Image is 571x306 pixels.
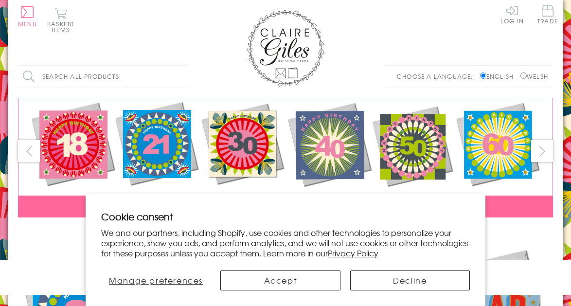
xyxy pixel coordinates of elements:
[18,140,40,162] button: prev
[531,140,553,162] button: next
[520,72,548,81] label: Welsh
[480,72,486,79] input: English
[480,72,518,81] label: English
[537,5,558,26] a: Trade
[47,8,74,33] button: Basket0 items
[18,225,553,240] div: Carousel Pagination
[18,6,37,27] button: Menu
[18,66,188,88] input: Search all products
[537,5,558,24] span: Trade
[178,66,188,88] input: Search
[350,270,470,290] button: Decline
[52,19,74,34] span: 0 items
[247,10,324,87] img: Claire Giles Greetings Cards
[18,19,37,28] span: Menu
[101,270,211,290] button: Manage preferences
[397,72,478,81] p: Choose a language:
[109,274,203,286] span: Manage preferences
[101,228,470,258] p: We and our partners, including Shopify, use cookies and other technologies to personalize your ex...
[328,247,378,259] a: Privacy Policy
[101,210,470,223] h2: Cookie consent
[520,72,527,79] input: Welsh
[220,270,340,290] button: Accept
[500,5,524,24] a: Log In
